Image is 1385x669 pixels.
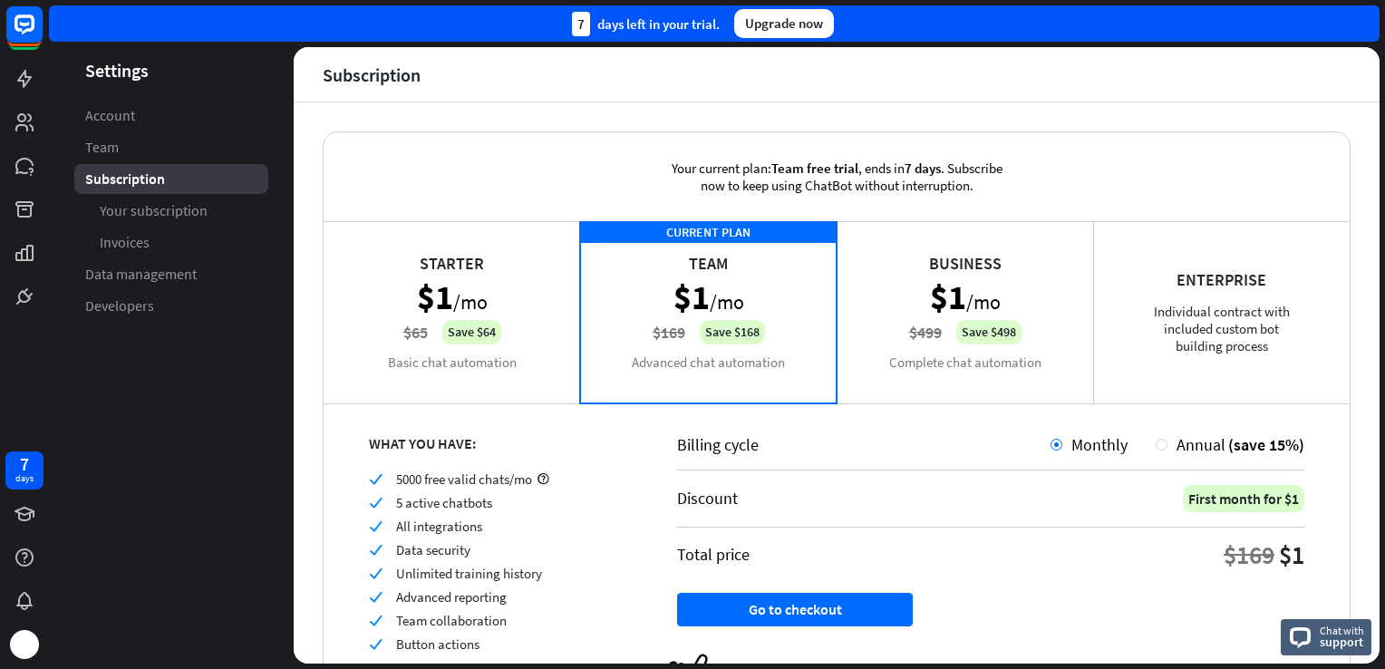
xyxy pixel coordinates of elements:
span: 5000 free valid chats/mo [396,470,532,488]
a: Invoices [74,228,268,257]
span: 7 days [905,160,941,177]
span: support [1320,634,1364,650]
span: Team collaboration [396,612,507,629]
button: Go to checkout [677,593,913,626]
span: 5 active chatbots [396,494,492,511]
span: Chat with [1320,622,1364,639]
i: check [369,543,383,557]
div: Total price [677,544,750,565]
a: Data management [74,259,268,289]
span: Team [85,138,119,157]
i: check [369,496,383,509]
span: Data management [85,265,197,284]
i: check [369,567,383,580]
span: Advanced reporting [396,588,507,606]
a: Your subscription [74,196,268,226]
span: Annual [1177,434,1225,455]
span: Monthly [1071,434,1128,455]
a: 7 days [5,451,44,490]
div: Billing cycle [677,434,1051,455]
div: WHAT YOU HAVE: [369,434,632,452]
div: 7 [572,12,590,36]
i: check [369,472,383,486]
i: check [369,614,383,627]
div: $169 [1224,538,1274,571]
div: Discount [677,488,738,509]
span: All integrations [396,518,482,535]
span: Team free trial [771,160,858,177]
header: Settings [49,58,294,82]
span: Your subscription [100,201,208,220]
div: Subscription [323,64,421,85]
div: $1 [1279,538,1304,571]
div: Your current plan: , ends in . Subscribe now to keep using ChatBot without interruption. [642,132,1031,221]
div: Upgrade now [734,9,834,38]
i: check [369,637,383,651]
a: Team [74,132,268,162]
a: Account [74,101,268,131]
a: Developers [74,291,268,321]
button: Open LiveChat chat widget [15,7,69,62]
div: 7 [20,456,29,472]
i: check [369,519,383,533]
span: Data security [396,541,470,558]
span: Developers [85,296,154,315]
span: Unlimited training history [396,565,542,582]
span: (save 15%) [1228,434,1304,455]
span: Invoices [100,233,150,252]
span: Button actions [396,635,479,653]
span: Subscription [85,170,165,189]
i: check [369,590,383,604]
span: Account [85,106,135,125]
div: days [15,472,34,485]
div: First month for $1 [1183,485,1304,512]
div: days left in your trial. [572,12,720,36]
